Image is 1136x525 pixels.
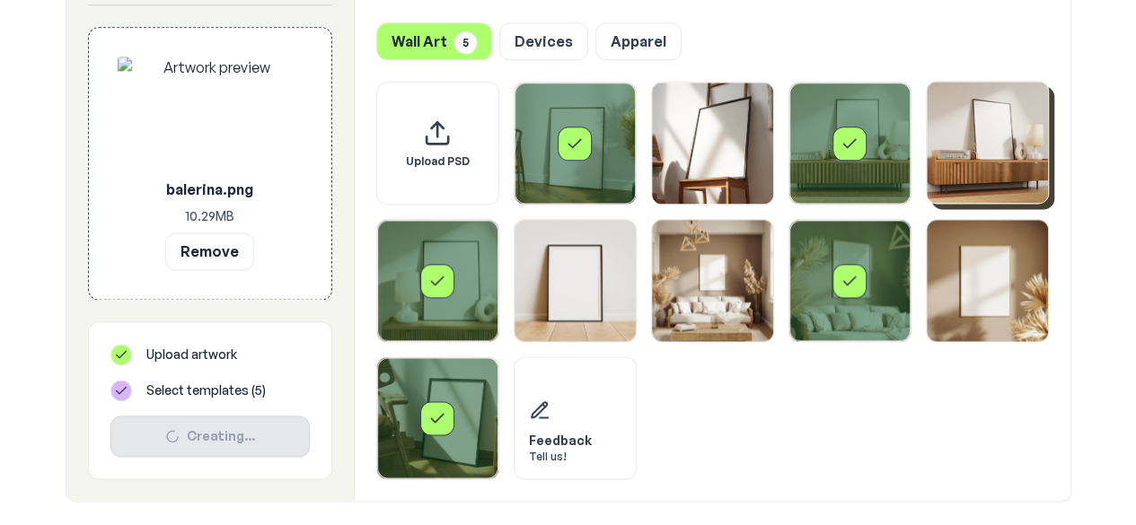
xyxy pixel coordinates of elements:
[652,83,773,204] img: Framed Poster 2
[927,82,1048,203] img: Framed Poster 4
[788,82,911,205] div: Select template Framed Poster 3
[376,219,499,342] div: Select template Framed Poster 5
[406,154,470,169] span: Upload PSD
[118,207,303,225] p: 10.29 MB
[514,219,637,342] div: Select template Framed Poster 6
[595,22,682,60] button: Apparel
[146,346,237,363] span: Upload artwork
[499,22,588,60] button: Devices
[376,356,499,479] div: Select template Framed Poster 10
[376,82,499,205] div: Upload custom PSD template
[118,57,303,171] img: Artwork preview
[514,82,637,205] div: Select template Framed Poster
[118,179,303,200] p: balerina.png
[529,450,592,464] div: Tell us!
[146,381,266,399] span: Select templates ( 5 )
[651,82,774,205] div: Select template Framed Poster 2
[926,219,1049,342] div: Select template Framed Poster 9
[515,220,636,341] img: Framed Poster 6
[454,31,477,54] span: 5
[126,427,295,445] div: Creating...
[788,219,911,342] div: Select template Framed Poster 8
[652,220,773,341] img: Framed Poster 7
[376,22,492,60] button: Wall Art5
[514,356,637,479] div: Send feedback
[529,432,592,450] div: Feedback
[110,416,310,457] button: Creating...
[651,219,774,342] div: Select template Framed Poster 7
[927,220,1048,341] img: Framed Poster 9
[926,81,1049,204] div: Select template Framed Poster 4
[165,232,254,270] button: Remove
